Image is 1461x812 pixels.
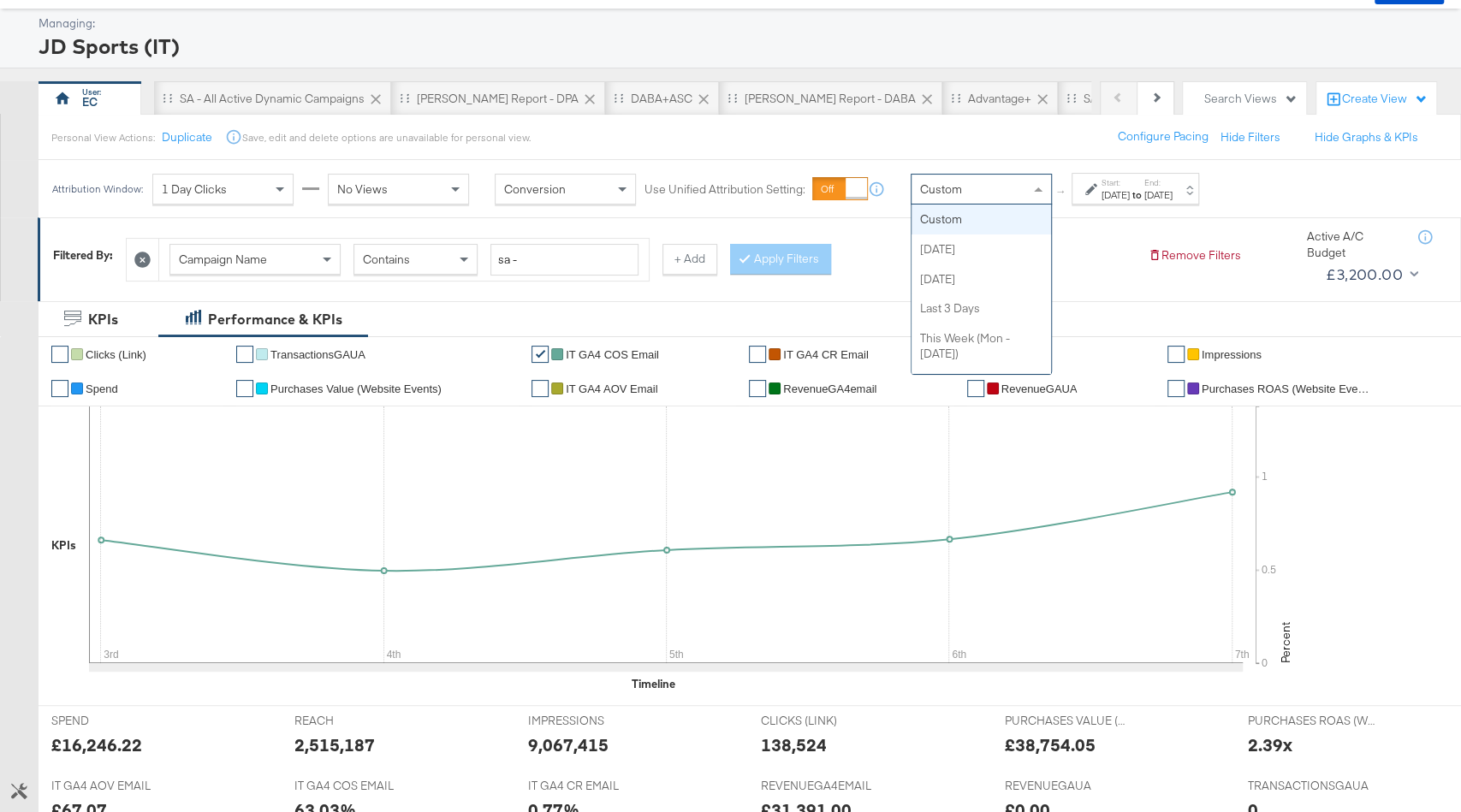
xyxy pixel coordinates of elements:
[1102,188,1130,202] div: [DATE]
[179,252,267,267] span: Campaign Name
[1106,122,1220,152] button: Configure Pacing
[1204,91,1298,107] div: Search Views
[761,778,889,794] span: REVENUEGA4EMAIL
[270,348,365,361] span: TransactionsGAUA
[39,32,1440,61] div: JD Sports (IT)
[1144,188,1173,202] div: [DATE]
[294,713,423,729] span: REACH
[644,181,805,198] label: Use Unified Attribution Setting:
[528,713,656,729] span: IMPRESSIONS
[532,346,549,363] a: ✔
[912,293,1051,323] div: Last 3 Days
[417,91,579,107] div: [PERSON_NAME] Report - DPA
[51,380,68,397] a: ✔
[180,91,365,107] div: SA - All Active Dynamic Campaigns
[294,732,375,757] div: 2,515,187
[1326,262,1403,287] div: £3,200.00
[1167,346,1185,363] a: ✔
[967,380,984,397] a: ✔
[1315,129,1418,145] button: Hide Graphs & KPIs
[749,346,766,363] a: ✔
[39,15,1440,32] div: Managing:
[1202,348,1262,361] span: Impressions
[1220,129,1280,145] button: Hide Filters
[51,537,76,554] div: KPIs
[1001,382,1078,395] span: RevenueGAUA
[1167,380,1185,397] a: ✔
[1004,713,1132,729] span: PURCHASES VALUE (WEBSITE EVENTS)
[968,91,1031,107] div: Advantage+
[566,348,659,361] span: IT GA4 COS Email
[1084,91,1112,107] div: SASF
[745,91,916,107] div: [PERSON_NAME] Report - DABA
[51,131,155,145] div: Personal View Actions:
[51,346,68,363] a: ✔
[236,346,253,363] a: ✔
[632,676,675,692] div: Timeline
[51,778,180,794] span: IT GA4 AOV EMAIL
[761,732,827,757] div: 138,524
[1248,778,1376,794] span: TRANSACTIONSGAUA
[337,181,388,197] span: No Views
[1248,732,1292,757] div: 2.39x
[912,323,1051,369] div: This Week (Mon - [DATE])
[363,252,410,267] span: Contains
[912,264,1051,294] div: [DATE]
[912,204,1051,234] div: Custom
[912,369,1051,414] div: This Week (Sun - [DATE])
[1148,247,1241,264] button: Remove Filters
[631,91,692,107] div: DABA+ASC
[1342,91,1428,108] div: Create View
[51,713,180,729] span: SPEND
[51,183,144,195] div: Attribution Window:
[208,310,342,329] div: Performance & KPIs
[614,93,623,103] div: Drag to reorder tab
[920,181,962,197] span: Custom
[1202,382,1373,395] span: Purchases ROAS (Website Events)
[53,247,113,264] div: Filtered By:
[528,732,609,757] div: 9,067,415
[270,382,442,395] span: Purchases Value (Website Events)
[662,244,717,275] button: + Add
[1319,261,1422,288] button: £3,200.00
[728,93,737,103] div: Drag to reorder tab
[88,310,118,329] div: KPIs
[1066,93,1076,103] div: Drag to reorder tab
[400,93,409,103] div: Drag to reorder tab
[783,382,876,395] span: RevenueGA4email
[86,348,146,361] span: Clicks (Link)
[1307,228,1401,260] div: Active A/C Budget
[82,94,98,110] div: EC
[783,348,868,361] span: IT GA4 CR Email
[528,778,656,794] span: IT GA4 CR EMAIL
[294,778,423,794] span: IT GA4 COS EMAIL
[490,244,638,276] input: Enter a search term
[749,380,766,397] a: ✔
[86,382,118,395] span: Spend
[1248,713,1376,729] span: PURCHASES ROAS (WEBSITE EVENTS)
[532,380,549,397] a: ✔
[1130,188,1144,201] strong: to
[504,181,566,197] span: Conversion
[162,129,212,145] button: Duplicate
[1278,622,1293,663] text: Percent
[1102,177,1130,188] label: Start:
[1004,778,1132,794] span: REVENUEGAUA
[1004,732,1095,757] div: £38,754.05
[242,131,531,145] div: Save, edit and delete options are unavailable for personal view.
[51,732,142,757] div: £16,246.22
[1054,189,1070,195] span: ↑
[566,382,657,395] span: IT GA4 AOV Email
[236,380,253,397] a: ✔
[163,93,172,103] div: Drag to reorder tab
[1144,177,1173,188] label: End:
[162,181,227,197] span: 1 Day Clicks
[951,93,960,103] div: Drag to reorder tab
[761,713,889,729] span: CLICKS (LINK)
[912,234,1051,264] div: [DATE]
